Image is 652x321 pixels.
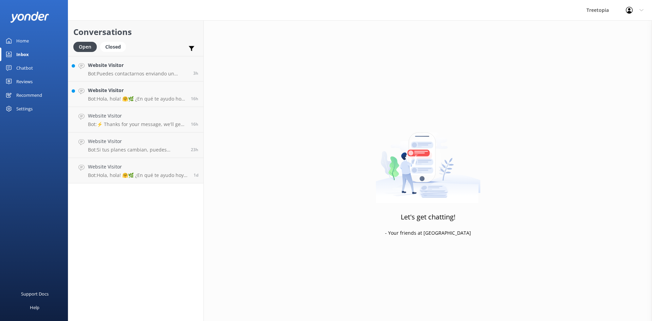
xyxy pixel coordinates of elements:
[68,82,203,107] a: Website VisitorBot:Hola, hola! 🤗🌿 ¿En qué te ayudo hoy? ¡Estoy lista para la aventura! 🚀.16h
[16,102,33,115] div: Settings
[191,96,198,102] span: Sep 21 2025 07:45pm (UTC -06:00) America/Mexico_City
[16,61,33,75] div: Chatbot
[68,158,203,183] a: Website VisitorBot:Hola, hola! 🤗🌿 ¿En qué te ayudo hoy? ¡Estoy lista para la aventura! 🚀.1d
[16,48,29,61] div: Inbox
[194,172,198,178] span: Sep 21 2025 09:35am (UTC -06:00) America/Mexico_City
[73,43,100,50] a: Open
[21,287,49,301] div: Support Docs
[16,88,42,102] div: Recommend
[88,112,186,120] h4: Website Visitor
[193,70,198,76] span: Sep 22 2025 08:20am (UTC -06:00) America/Mexico_City
[401,212,455,222] h3: Let's get chatting!
[88,96,186,102] p: Bot: Hola, hola! 🤗🌿 ¿En qué te ayudo hoy? ¡Estoy lista para la aventura! 🚀.
[16,75,33,88] div: Reviews
[16,34,29,48] div: Home
[88,121,186,127] p: Bot: ⚡ Thanks for your message, we'll get back to you as soon as we can. You're also welcome to k...
[376,118,481,203] img: artwork of a man stealing a conversation from at giant smartphone
[68,107,203,132] a: Website VisitorBot:⚡ Thanks for your message, we'll get back to you as soon as we can. You're als...
[73,25,198,38] h2: Conversations
[100,42,126,52] div: Closed
[88,71,188,77] p: Bot: Puedes contactarnos enviando un correo a [EMAIL_ADDRESS][DOMAIN_NAME]. Para reservar un tour...
[68,56,203,82] a: Website VisitorBot:Puedes contactarnos enviando un correo a [EMAIL_ADDRESS][DOMAIN_NAME]. Para re...
[68,132,203,158] a: Website VisitorBot:Si tus planes cambian, puedes cancelar tu reserva hasta 48 horas antes de tu t...
[73,42,97,52] div: Open
[88,87,186,94] h4: Website Visitor
[88,147,186,153] p: Bot: Si tus planes cambian, puedes cancelar tu reserva hasta 48 horas antes de tu tour programado...
[10,12,49,23] img: yonder-white-logo.png
[88,138,186,145] h4: Website Visitor
[30,301,39,314] div: Help
[88,61,188,69] h4: Website Visitor
[191,121,198,127] span: Sep 21 2025 07:15pm (UTC -06:00) America/Mexico_City
[191,147,198,153] span: Sep 21 2025 12:37pm (UTC -06:00) America/Mexico_City
[88,163,188,171] h4: Website Visitor
[385,229,471,237] p: - Your friends at [GEOGRAPHIC_DATA]
[100,43,129,50] a: Closed
[88,172,188,178] p: Bot: Hola, hola! 🤗🌿 ¿En qué te ayudo hoy? ¡Estoy lista para la aventura! 🚀.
